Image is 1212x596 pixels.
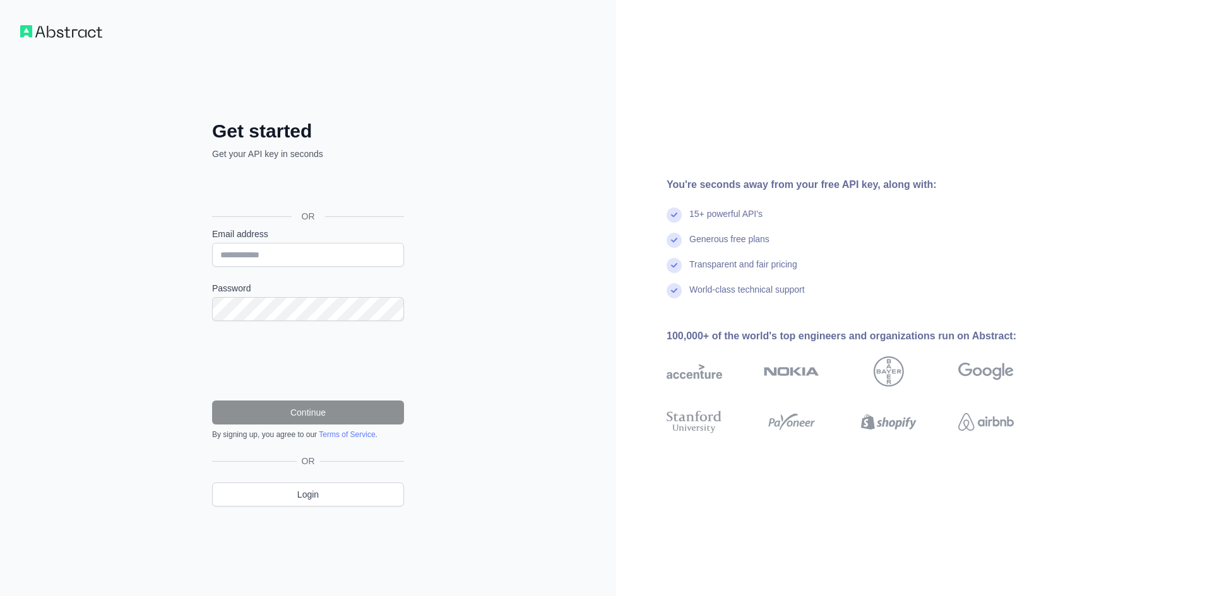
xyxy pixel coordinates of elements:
[212,120,404,143] h2: Get started
[689,233,769,258] div: Generous free plans
[689,207,763,233] div: 15+ powerful API's
[958,408,1014,436] img: airbnb
[292,210,325,223] span: OR
[667,329,1054,344] div: 100,000+ of the world's top engineers and organizations run on Abstract:
[667,408,722,436] img: stanford university
[667,207,682,223] img: check mark
[667,258,682,273] img: check mark
[297,455,320,467] span: OR
[667,233,682,248] img: check mark
[689,283,805,308] div: World-class technical support
[212,336,404,385] iframe: reCAPTCHA
[667,356,722,387] img: accenture
[212,148,404,160] p: Get your API key in seconds
[764,408,819,436] img: payoneer
[861,408,917,436] img: shopify
[206,174,408,202] iframe: Sign in with Google Button
[958,356,1014,387] img: google
[764,356,819,387] img: nokia
[212,482,404,506] a: Login
[20,25,102,38] img: Workflow
[667,177,1054,192] div: You're seconds away from your free API key, along with:
[689,258,797,283] div: Transparent and fair pricing
[212,228,404,240] label: Email address
[212,282,404,295] label: Password
[319,430,375,439] a: Terms of Service
[667,283,682,298] img: check mark
[212,400,404,424] button: Continue
[874,356,904,387] img: bayer
[212,429,404,440] div: By signing up, you agree to our .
